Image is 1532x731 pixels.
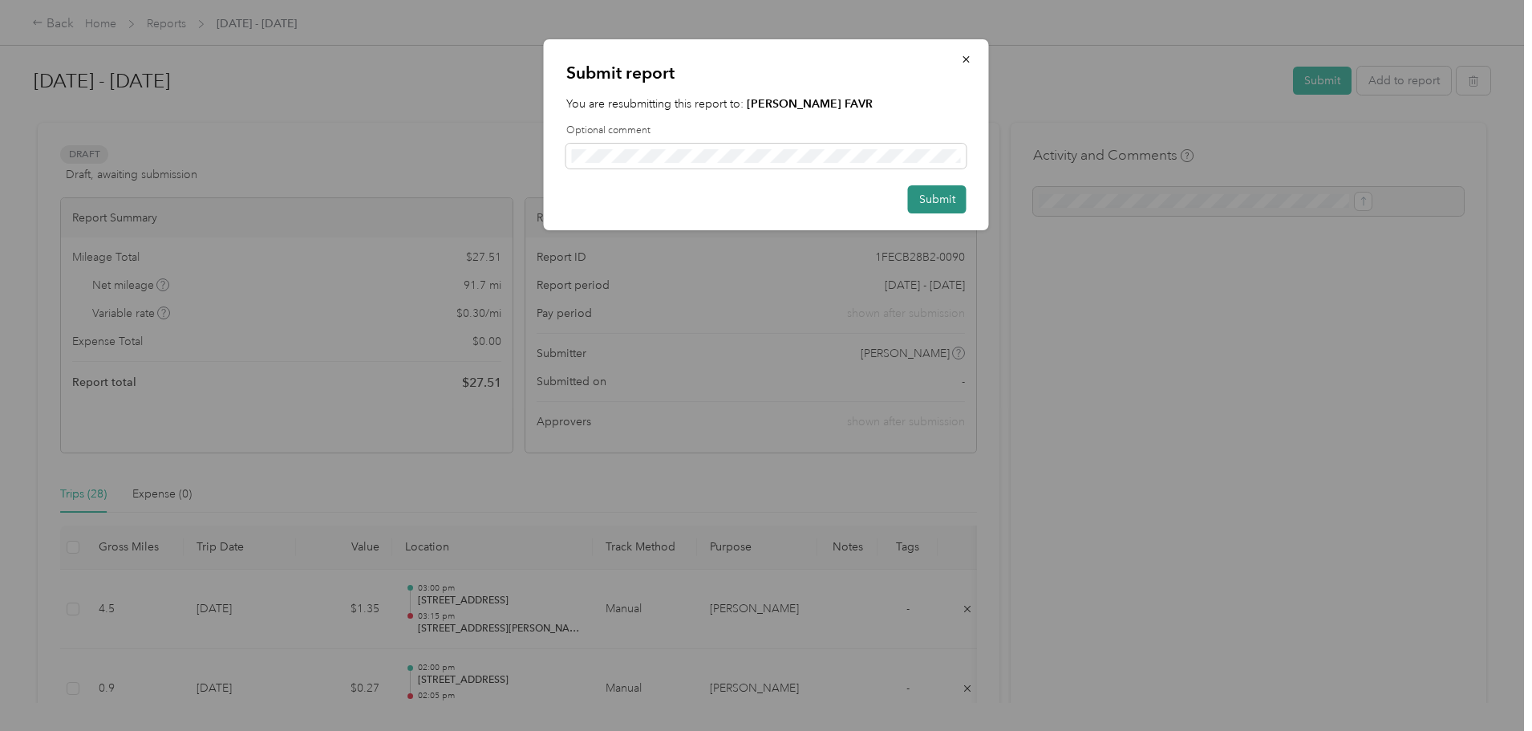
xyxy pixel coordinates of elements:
label: Optional comment [566,124,967,138]
p: You are resubmitting this report to: [566,95,967,112]
iframe: Everlance-gr Chat Button Frame [1442,641,1532,731]
button: Submit [908,185,967,213]
p: Submit report [566,62,967,84]
strong: [PERSON_NAME] FAVR [747,97,873,111]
